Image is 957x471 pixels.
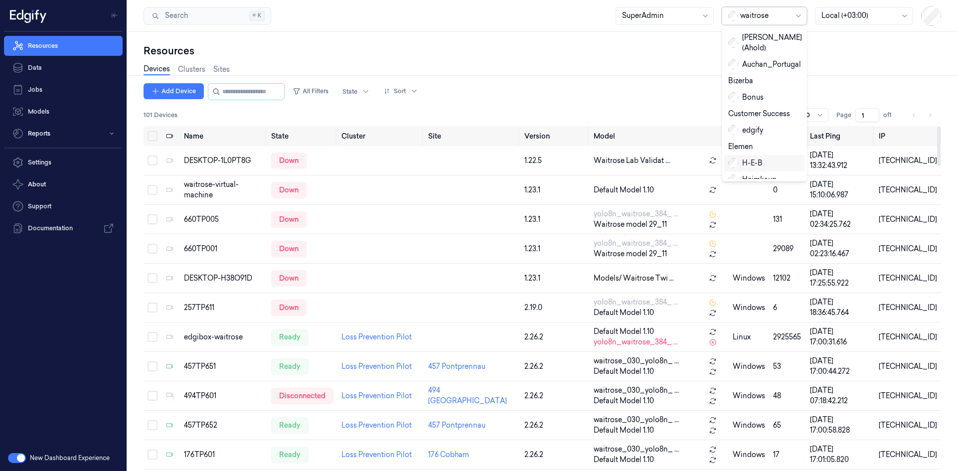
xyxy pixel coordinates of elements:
[594,326,654,337] span: Default Model 1.10
[271,329,309,345] div: ready
[806,126,875,146] th: Last Ping
[184,179,263,200] div: waitrose-virtual-machine
[180,126,267,146] th: Name
[594,249,667,259] span: Waitrose model 29_11
[728,32,802,53] div: [PERSON_NAME] (Ahold)
[594,337,678,347] span: yolo8n_waitrose_384_ ...
[184,214,263,225] div: 660TP005
[4,80,123,100] a: Jobs
[879,420,937,431] div: [TECHNICAL_ID]
[271,447,309,463] div: ready
[883,111,899,120] span: of 1
[341,450,412,459] a: Loss Prevention Pilot
[524,214,585,225] div: 1.23.1
[184,391,263,401] div: 494TP601
[879,185,937,195] div: [TECHNICAL_ID]
[524,450,585,460] div: 2.26.2
[148,420,158,430] button: Select row
[594,385,679,396] span: waitrose_030_yolo8n_ ...
[594,396,654,406] span: Default Model 1.10
[728,125,763,136] div: edgify
[4,218,123,238] a: Documentation
[524,420,585,431] div: 2.26.2
[773,332,802,342] div: 2925565
[594,356,679,366] span: waitrose_030_yolo8n_ ...
[810,209,871,230] div: [DATE] 02:34:25.762
[184,332,263,342] div: edgibox-waitrose
[594,308,654,318] span: Default Model 1.10
[271,182,307,198] div: down
[773,303,802,313] div: 6
[184,450,263,460] div: 176TP601
[148,131,158,141] button: Select all
[773,391,802,401] div: 48
[289,83,332,99] button: All Filters
[594,297,678,308] span: yolo8n_waitrose_384_ ...
[879,391,937,401] div: [TECHNICAL_ID]
[810,238,871,259] div: [DATE] 02:23:16.467
[178,64,205,75] a: Clusters
[271,211,307,227] div: down
[594,209,678,219] span: yolo8n_waitrose_384_ ...
[148,273,158,283] button: Select row
[148,244,158,254] button: Select row
[144,44,941,58] div: Resources
[594,444,679,455] span: waitrose_030_yolo8n_ ...
[728,92,764,103] div: Bonus
[594,219,667,230] span: Waitrose model 29_11
[810,268,871,289] div: [DATE] 17:25:55.922
[594,455,654,465] span: Default Model 1.10
[733,450,765,460] p: windows
[733,303,765,313] p: windows
[728,158,763,168] div: H-E-B
[728,174,777,185] div: Heimkaup
[524,391,585,401] div: 2.26.2
[520,126,589,146] th: Version
[148,332,158,342] button: Select row
[267,126,337,146] th: State
[879,450,937,460] div: [TECHNICAL_ID]
[733,391,765,401] p: windows
[341,332,412,341] a: Loss Prevention Pilot
[879,361,937,372] div: [TECHNICAL_ID]
[733,361,765,372] p: windows
[524,273,585,284] div: 1.23.1
[4,196,123,216] a: Support
[524,156,585,166] div: 1.22.5
[594,425,654,436] span: Default Model 1.10
[594,185,654,195] span: Default Model 1.10
[773,273,802,284] div: 12102
[184,156,263,166] div: DESKTOP-1L0PT8G
[271,358,309,374] div: ready
[428,421,485,430] a: 457 Pontprennau
[524,361,585,372] div: 2.26.2
[184,303,263,313] div: 257TP611
[728,76,753,86] div: Bizerba
[733,420,765,431] p: windows
[733,332,765,342] p: linux
[594,273,674,284] span: Models/ Waitrose Twi ...
[213,64,230,75] a: Sites
[524,303,585,313] div: 2.19.0
[524,332,585,342] div: 2.26.2
[524,185,585,195] div: 1.23.1
[161,10,188,21] span: Search
[773,450,802,460] div: 17
[590,126,729,146] th: Model
[728,142,753,152] div: Elemen
[879,244,937,254] div: [TECHNICAL_ID]
[337,126,424,146] th: Cluster
[810,385,871,406] div: [DATE] 07:18:42.212
[773,244,802,254] div: 29089
[148,185,158,195] button: Select row
[148,303,158,313] button: Select row
[271,388,333,404] div: disconnected
[107,7,123,23] button: Toggle Navigation
[773,214,802,225] div: 131
[879,156,937,166] div: [TECHNICAL_ID]
[428,386,507,405] a: 494 [GEOGRAPHIC_DATA]
[184,244,263,254] div: 660TP001
[271,153,307,168] div: down
[271,241,307,257] div: down
[144,111,177,120] span: 101 Devices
